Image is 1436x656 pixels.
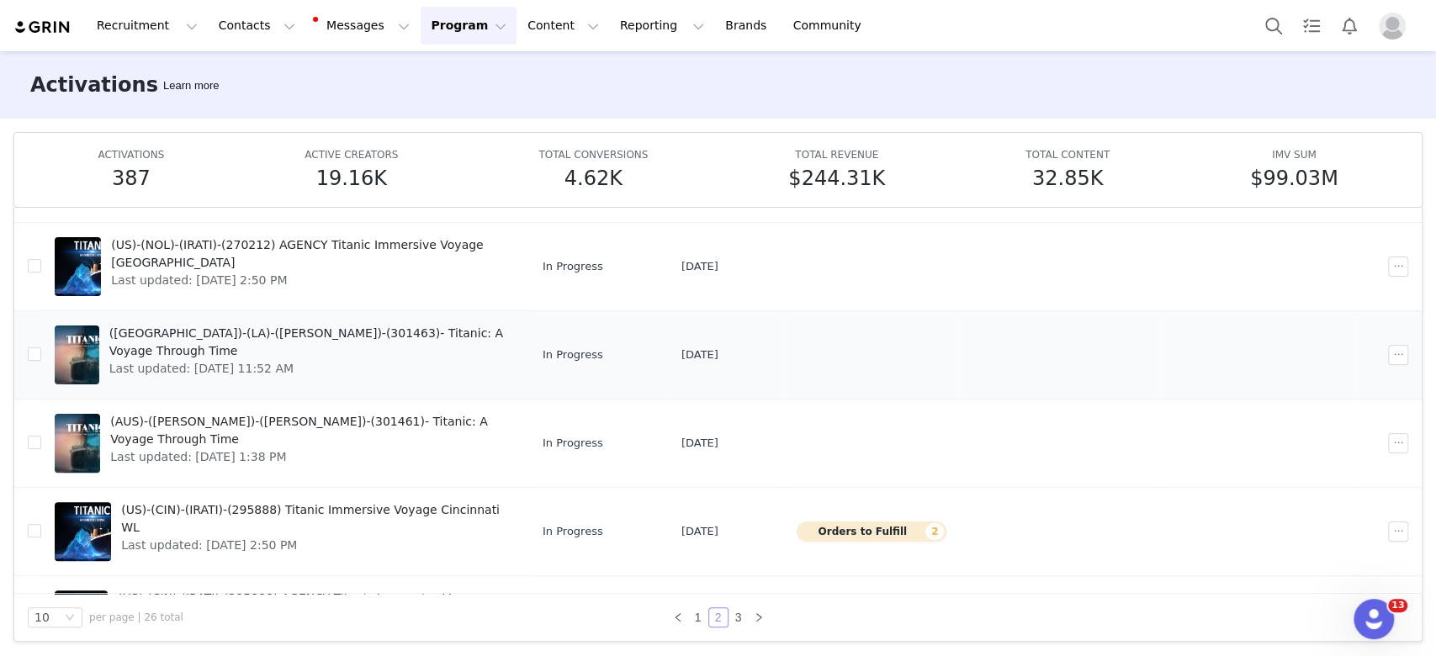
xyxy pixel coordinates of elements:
[1255,7,1292,45] button: Search
[305,149,398,161] span: ACTIVE CREATORS
[55,410,516,477] a: (AUS)-([PERSON_NAME])-([PERSON_NAME])-(301461)- Titanic: A Voyage Through TimeLast updated: [DATE...
[749,607,769,627] li: Next Page
[160,77,222,94] div: Tooltip anchor
[87,7,208,45] button: Recruitment
[121,501,506,537] span: (US)-(CIN)-(IRATI)-(295888) Titanic Immersive Voyage Cincinnati WL
[1032,163,1103,193] h5: 32.85K
[681,435,718,452] span: [DATE]
[673,612,683,622] i: icon: left
[111,272,506,289] span: Last updated: [DATE] 2:50 PM
[110,448,506,466] span: Last updated: [DATE] 1:38 PM
[610,7,714,45] button: Reporting
[754,612,764,622] i: icon: right
[543,258,603,275] span: In Progress
[110,413,506,448] span: (AUS)-([PERSON_NAME])-([PERSON_NAME])-(301461)- Titanic: A Voyage Through Time
[709,608,728,627] a: 2
[543,347,603,363] span: In Progress
[1369,13,1423,40] button: Profile
[1025,149,1110,161] span: TOTAL CONTENT
[729,607,749,627] li: 3
[795,149,878,161] span: TOTAL REVENUE
[715,7,782,45] a: Brands
[708,607,729,627] li: 2
[517,7,609,45] button: Content
[538,149,648,161] span: TOTAL CONVERSIONS
[681,258,718,275] span: [DATE]
[111,236,506,272] span: (US)-(NOL)-(IRATI)-(270212) AGENCY Titanic Immersive Voyage [GEOGRAPHIC_DATA]
[729,608,748,627] a: 3
[788,163,885,193] h5: $244.31K
[109,360,506,378] span: Last updated: [DATE] 11:52 AM
[316,163,387,193] h5: 19.16K
[55,233,516,300] a: (US)-(NOL)-(IRATI)-(270212) AGENCY Titanic Immersive Voyage [GEOGRAPHIC_DATA]Last updated: [DATE]...
[30,70,158,100] h3: Activations
[421,7,517,45] button: Program
[543,435,603,452] span: In Progress
[65,612,75,624] i: icon: down
[1388,599,1407,612] span: 13
[564,163,623,193] h5: 4.62K
[209,7,305,45] button: Contacts
[783,7,879,45] a: Community
[1293,7,1330,45] a: Tasks
[1272,149,1317,161] span: IMV SUM
[668,607,688,627] li: Previous Page
[34,608,50,627] div: 10
[13,19,72,35] img: grin logo
[1250,163,1338,193] h5: $99.03M
[121,537,506,554] span: Last updated: [DATE] 2:50 PM
[55,586,516,653] a: (US)-(CIN)-(IRATI)-(295888) AGENCY Titanic Immersive Voyage CincinnatiLast updated: [DATE] 11:11 AM
[1331,7,1368,45] button: Notifications
[1354,599,1394,639] iframe: Intercom live chat
[306,7,420,45] button: Messages
[681,523,718,540] span: [DATE]
[109,325,506,360] span: ([GEOGRAPHIC_DATA])-(LA)-([PERSON_NAME])-(301463)- Titanic: A Voyage Through Time
[55,498,516,565] a: (US)-(CIN)-(IRATI)-(295888) Titanic Immersive Voyage Cincinnati WLLast updated: [DATE] 2:50 PM
[55,321,516,389] a: ([GEOGRAPHIC_DATA])-(LA)-([PERSON_NAME])-(301463)- Titanic: A Voyage Through TimeLast updated: [D...
[681,347,718,363] span: [DATE]
[797,521,946,542] button: Orders to Fulfill2
[98,149,164,161] span: ACTIVATIONS
[89,610,183,625] span: per page | 26 total
[118,590,506,625] span: (US)-(CIN)-(IRATI)-(295888) AGENCY Titanic Immersive Voyage Cincinnati
[688,607,708,627] li: 1
[112,163,151,193] h5: 387
[543,523,603,540] span: In Progress
[689,608,707,627] a: 1
[1379,13,1406,40] img: placeholder-profile.jpg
